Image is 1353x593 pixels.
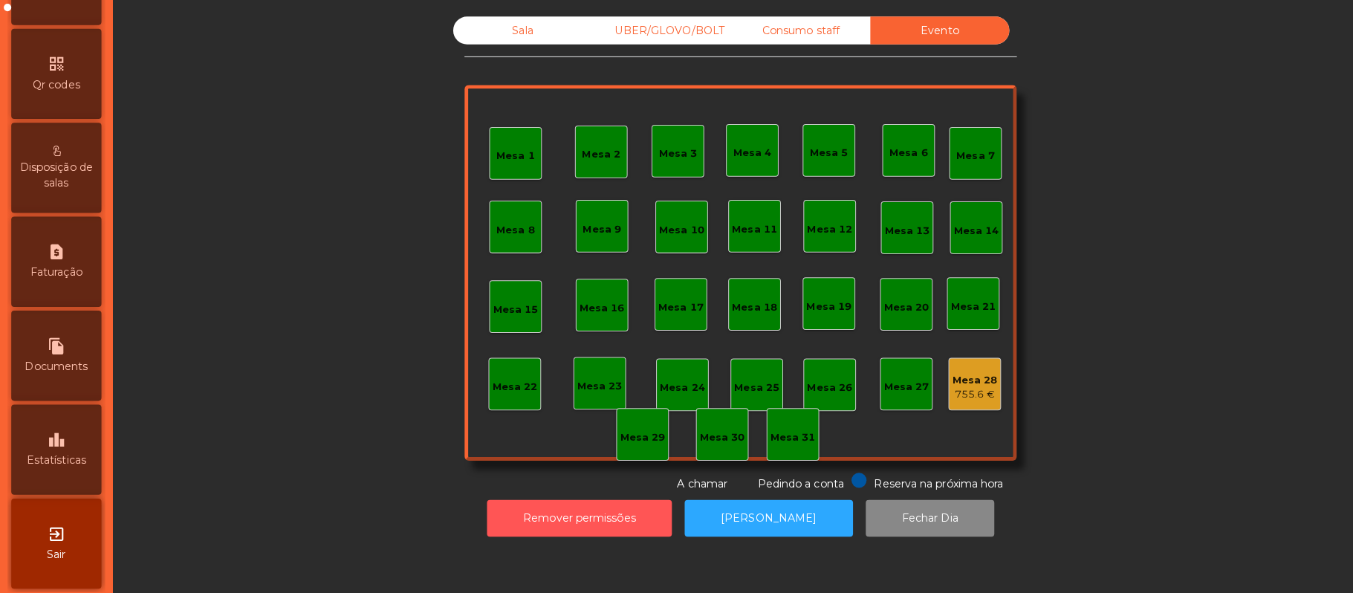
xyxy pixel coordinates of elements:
[47,519,65,537] i: exit_to_app
[798,376,843,391] div: Mesa 26
[47,540,65,556] span: Sair
[941,369,986,383] div: Mesa 28
[677,494,843,531] button: [PERSON_NAME]
[798,219,843,234] div: Mesa 12
[577,219,614,234] div: Mesa 9
[47,240,65,258] i: request_page
[651,296,695,311] div: Mesa 17
[27,447,85,463] span: Estatísticas
[576,146,614,161] div: Mesa 2
[47,54,65,72] i: qr_code
[585,16,723,44] div: UBER/GLOVO/BOLT
[481,494,664,531] button: Remover permissões
[880,144,918,159] div: Mesa 6
[692,425,736,440] div: Mesa 30
[874,296,918,311] div: Mesa 20
[946,147,984,162] div: Mesa 7
[874,375,918,390] div: Mesa 27
[491,220,529,235] div: Mesa 8
[797,296,842,311] div: Mesa 19
[860,16,998,44] div: Evento
[33,76,80,91] span: Qr codes
[47,426,65,444] i: leaderboard
[762,425,806,440] div: Mesa 31
[491,147,529,162] div: Mesa 1
[723,16,860,44] div: Consumo staff
[487,375,531,390] div: Mesa 22
[652,145,690,160] div: Mesa 3
[47,333,65,351] i: file_copy
[30,262,82,277] span: Faturação
[15,158,97,189] span: Disposição de salas
[25,354,87,370] span: Documents
[573,297,617,312] div: Mesa 16
[801,144,839,159] div: Mesa 5
[940,296,984,311] div: Mesa 21
[487,299,532,314] div: Mesa 15
[669,472,719,485] span: A chamar
[724,296,768,311] div: Mesa 18
[571,375,615,389] div: Mesa 23
[941,383,986,398] div: 755.6 €
[652,376,697,391] div: Mesa 24
[448,16,585,44] div: Sala
[749,472,834,485] span: Pedindo a conta
[864,472,992,485] span: Reserva na próxima hora
[652,220,696,235] div: Mesa 10
[725,144,763,159] div: Mesa 4
[943,221,987,236] div: Mesa 14
[726,376,770,391] div: Mesa 25
[613,425,658,440] div: Mesa 29
[724,219,768,234] div: Mesa 11
[875,221,919,236] div: Mesa 13
[856,494,983,531] button: Fechar Dia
